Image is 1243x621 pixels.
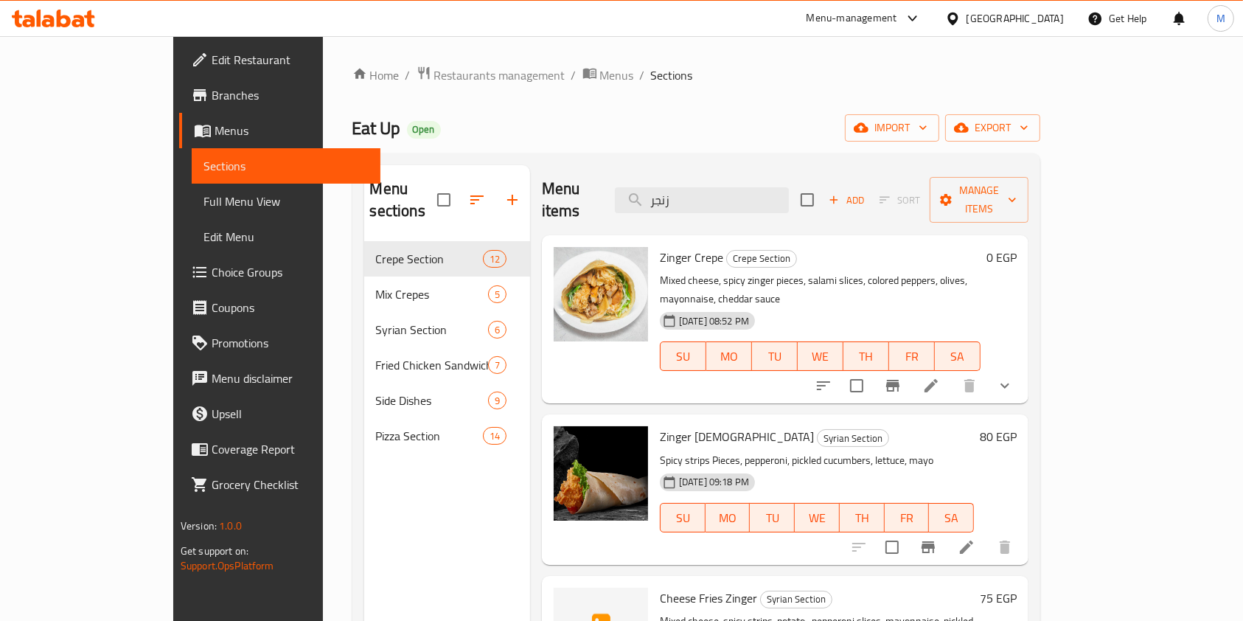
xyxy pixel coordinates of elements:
span: Crepe Section [376,250,483,268]
button: WE [798,341,843,371]
div: Mix Crepes [376,285,488,303]
button: SU [660,503,706,532]
a: Promotions [179,325,381,361]
h6: 0 EGP [986,247,1017,268]
span: Select section first [870,189,930,212]
div: items [483,427,506,445]
h2: Menu sections [370,178,437,222]
a: Upsell [179,396,381,431]
span: Restaurants management [434,66,565,84]
span: 6 [489,323,506,337]
span: 14 [484,429,506,443]
span: Version: [181,516,217,535]
a: Full Menu View [192,184,381,219]
span: Promotions [212,334,369,352]
span: Coverage Report [212,440,369,458]
div: Crepe Section [726,250,797,268]
button: TU [750,503,795,532]
span: Full Menu View [203,192,369,210]
span: 9 [489,394,506,408]
span: Zinger Crepe [660,246,723,268]
div: Menu-management [807,10,897,27]
a: Branches [179,77,381,113]
span: Sort sections [459,182,495,218]
span: Syrian Section [376,321,488,339]
div: items [488,321,506,339]
a: Grocery Checklist [179,467,381,502]
button: Manage items [930,177,1028,223]
button: export [945,114,1040,142]
a: Menu disclaimer [179,361,381,396]
span: MO [711,507,745,529]
div: items [488,392,506,409]
a: Support.OpsPlatform [181,556,274,575]
div: Mix Crepes5 [364,277,530,312]
span: Branches [212,86,369,104]
a: Sections [192,148,381,184]
span: Coupons [212,299,369,316]
li: / [571,66,577,84]
span: [DATE] 09:18 PM [673,475,755,489]
div: Syrian Section6 [364,312,530,347]
a: Choice Groups [179,254,381,290]
span: Sections [203,157,369,175]
span: Fried Chicken Sandwiches [376,356,488,374]
button: MO [706,341,752,371]
span: Open [407,123,441,136]
button: TU [752,341,798,371]
li: / [405,66,411,84]
button: Add section [495,182,530,218]
input: search [615,187,789,213]
span: TU [758,346,792,367]
span: Menus [600,66,634,84]
span: 7 [489,358,506,372]
span: Select to update [841,370,872,401]
button: SU [660,341,706,371]
span: FR [895,346,929,367]
div: items [483,250,506,268]
a: Edit Restaurant [179,42,381,77]
img: Zinger Crepe [554,247,648,341]
img: Zinger Syrian [554,426,648,521]
span: SU [666,507,700,529]
p: Mixed cheese, spicy zinger pieces, salami slices, colored peppers, olives, mayonnaise, cheddar sauce [660,271,981,308]
span: 1.0.0 [219,516,242,535]
span: Sections [651,66,693,84]
div: Side Dishes9 [364,383,530,418]
span: Upsell [212,405,369,423]
button: FR [885,503,930,532]
span: Menu disclaimer [212,370,369,387]
span: Eat Up [352,111,401,145]
span: export [957,119,1028,137]
span: TH [849,346,883,367]
span: Get support on: [181,541,248,561]
a: Edit Menu [192,219,381,254]
span: Pizza Section [376,427,483,445]
span: Syrian Section [818,430,888,447]
a: Coupons [179,290,381,325]
span: MO [712,346,746,367]
button: MO [706,503,751,532]
div: [GEOGRAPHIC_DATA] [967,10,1064,27]
span: Select to update [877,532,908,563]
div: items [488,285,506,303]
span: SA [941,346,975,367]
span: SU [666,346,700,367]
span: Side Dishes [376,392,488,409]
span: Choice Groups [212,263,369,281]
div: Crepe Section12 [364,241,530,277]
span: TH [846,507,879,529]
a: Restaurants management [417,66,565,85]
span: 12 [484,252,506,266]
span: Menus [215,122,369,139]
div: Syrian Section [760,591,832,608]
span: Syrian Section [761,591,832,608]
span: SA [935,507,968,529]
button: TH [843,341,889,371]
a: Coverage Report [179,431,381,467]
